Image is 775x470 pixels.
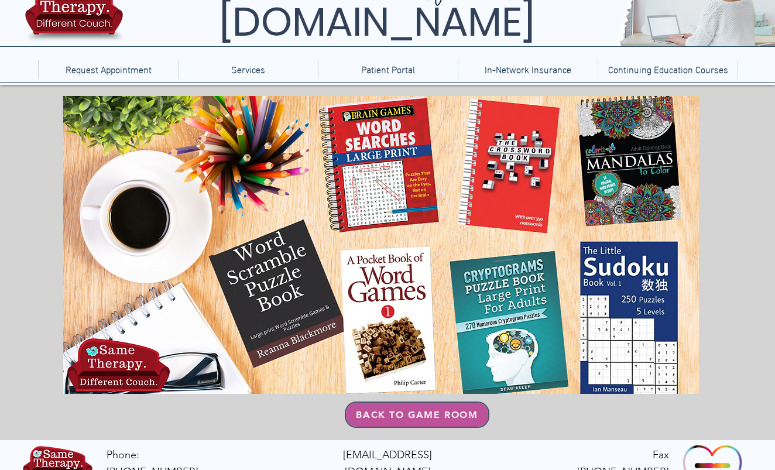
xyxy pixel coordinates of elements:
[318,60,458,78] a: Patient Portal
[60,60,157,78] p: Request Appointment
[458,60,598,78] a: In-Network Insurance
[479,60,577,78] p: In-Network Insurance
[445,249,558,387] svg: An image of a Cryptogram book that when clicked brings you to a website of cryptograms
[178,60,318,78] div: Services
[356,409,478,420] span: Back to Game Room
[355,60,421,78] p: Patient Portal
[63,96,699,394] img: TelebehavioralHealth.US Word Games
[225,60,271,78] p: Services
[339,246,429,388] svg: An image of word games book that when clicked brings you to online word games.
[345,402,489,428] a: Back to Game Room
[329,102,424,227] svg: An image of a word search puzzle book that when clicked brings you to crossword puzzles.
[68,334,176,387] svg: An image of the TelebehavioralHealth.US logo when clicked brings you to the homepage
[38,60,178,78] a: Request Appointment
[602,60,734,78] p: Continuing Education Courses
[570,104,668,222] svg: A mandala coloring book that when clicked brings you to a mandala coloring site.
[598,60,738,78] a: Continuing Education Courses
[574,241,665,389] svg: An image of a sudoku book that when clicked brings you a website of sudoku puzzles.
[456,105,548,232] svg: An image of a crossword book that when clicked brings you to word seaches.
[210,221,335,356] svg: A word scramble book that when clicked brings you to word scramble games.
